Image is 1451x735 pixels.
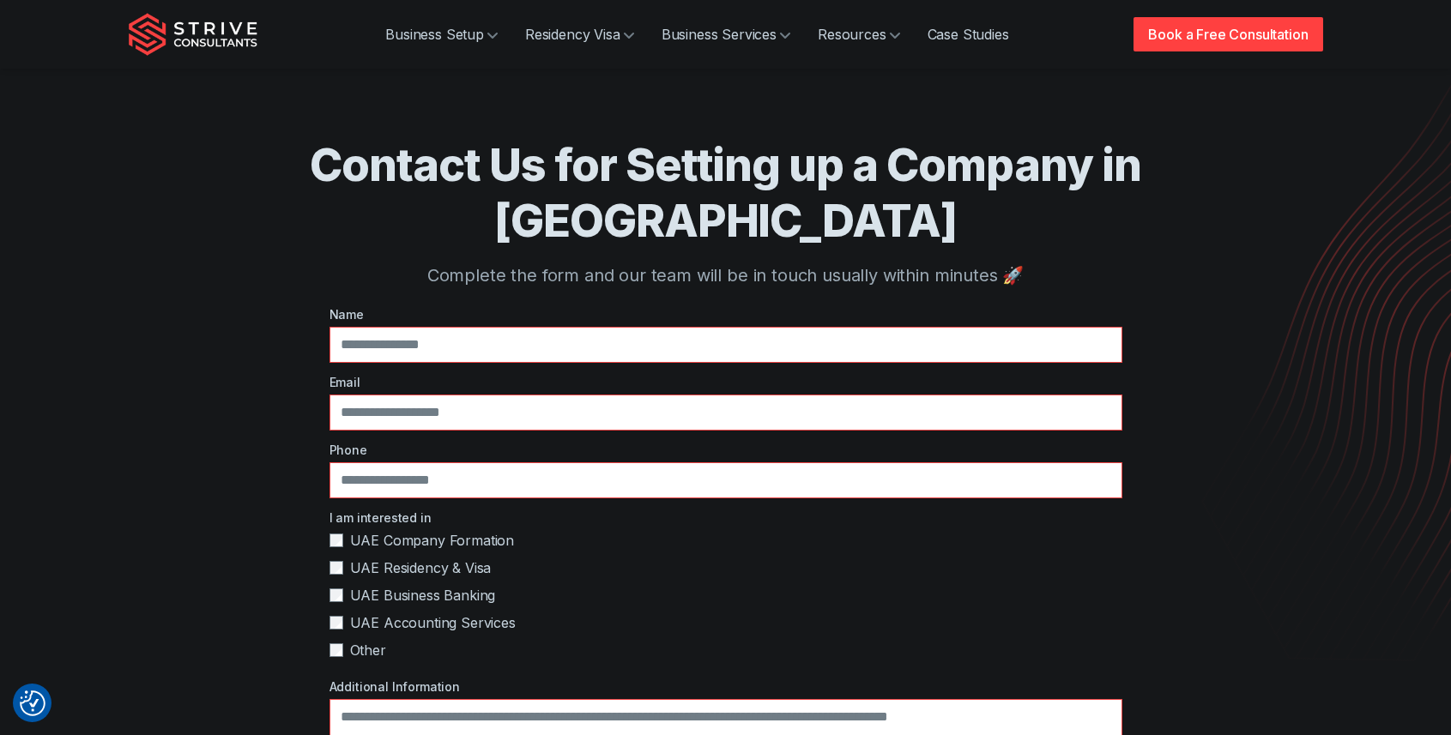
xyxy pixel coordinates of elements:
[511,17,648,51] a: Residency Visa
[329,373,1122,391] label: Email
[329,561,343,575] input: UAE Residency & Visa
[1134,17,1322,51] a: Book a Free Consultation
[329,643,343,657] input: Other
[350,612,516,633] span: UAE Accounting Services
[350,585,496,605] span: UAE Business Banking
[329,533,343,547] input: UAE Company Formation
[20,690,45,716] button: Consent Preferences
[197,137,1255,249] h1: Contact Us for Setting up a Company in [GEOGRAPHIC_DATA]
[350,640,386,660] span: Other
[350,557,492,578] span: UAE Residency & Visa
[329,616,343,630] input: UAE Accounting Services
[804,17,914,51] a: Resources
[129,13,257,56] img: Strive Consultants
[329,305,1122,323] label: Name
[350,530,515,551] span: UAE Company Formation
[329,441,1122,459] label: Phone
[914,17,1023,51] a: Case Studies
[648,17,804,51] a: Business Services
[20,690,45,716] img: Revisit consent button
[372,17,511,51] a: Business Setup
[197,262,1255,288] p: Complete the form and our team will be in touch usually within minutes 🚀
[329,678,1122,696] label: Additional Information
[329,509,1122,527] label: I am interested in
[329,588,343,602] input: UAE Business Banking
